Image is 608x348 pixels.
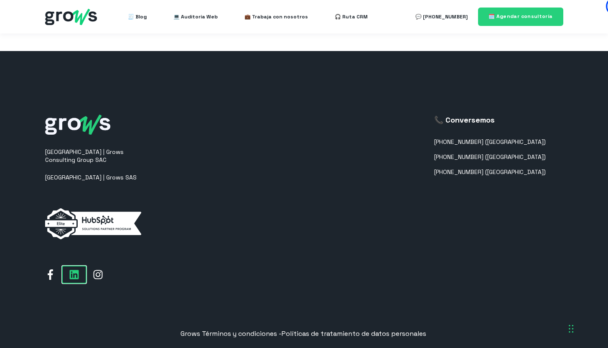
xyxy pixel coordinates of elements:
div: Arrastrar [569,316,574,341]
p: [GEOGRAPHIC_DATA] | Grows Consulting Group SAC [45,148,150,164]
img: grows-white_1 [45,115,110,135]
img: grows - hubspot [45,9,97,25]
span: 🗓️ Agendar consultoría [488,13,553,20]
a: [PHONE_NUMBER] ([GEOGRAPHIC_DATA]) [434,138,546,146]
a: 💬 [PHONE_NUMBER] [415,8,468,25]
img: elite-horizontal-white [45,208,141,239]
div: Widget de chat [458,231,608,348]
a: [PHONE_NUMBER] ([GEOGRAPHIC_DATA]) [434,169,546,176]
a: Términos y condiciones -Políticas de tratamiento de datos personales [202,329,426,338]
iframe: Chat Widget [458,231,608,348]
p: [GEOGRAPHIC_DATA] | Grows SAS [45,174,150,182]
span: Términos y condiciones - [202,329,282,338]
a: 💼 Trabaja con nosotros [244,8,308,25]
span: Grows [181,329,200,338]
span: Políticas de tratamiento de datos personales [282,329,426,338]
a: 🧾 Blog [128,8,147,25]
a: 🎧 Ruta CRM [335,8,368,25]
a: 💻 Auditoría Web [173,8,218,25]
a: [PHONE_NUMBER] ([GEOGRAPHIC_DATA]) [434,154,546,161]
h3: 📞 Conversemos [434,115,546,125]
a: 🗓️ Agendar consultoría [478,8,563,26]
